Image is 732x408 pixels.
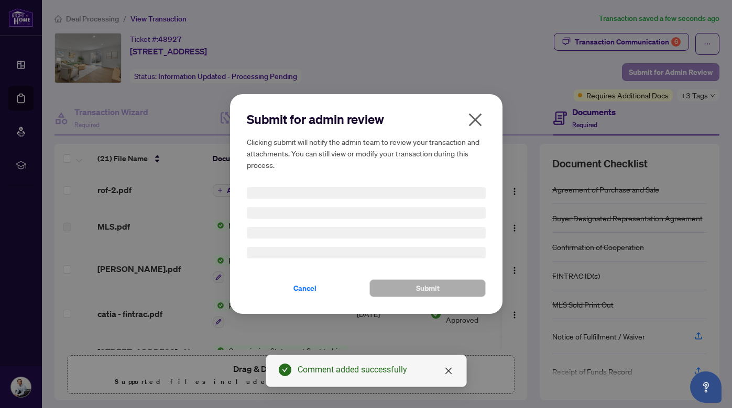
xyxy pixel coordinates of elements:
button: Open asap [690,371,722,403]
span: check-circle [279,364,291,376]
h2: Submit for admin review [247,111,486,128]
span: Cancel [293,280,316,297]
button: Submit [369,279,486,297]
h5: Clicking submit will notify the admin team to review your transaction and attachments. You can st... [247,136,486,171]
div: Comment added successfully [298,364,454,376]
button: Cancel [247,279,363,297]
span: close [444,367,453,375]
a: Close [443,365,454,377]
span: close [467,111,484,128]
